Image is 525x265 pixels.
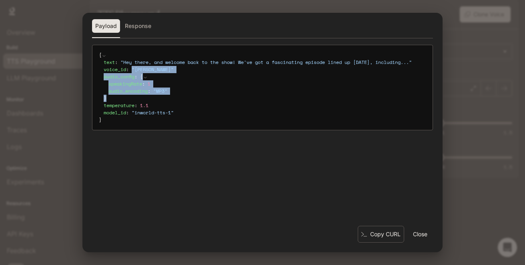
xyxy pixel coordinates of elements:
span: 1.1 [140,102,148,109]
span: voice_id [104,66,126,73]
div: : [104,66,426,73]
span: { [99,52,102,58]
div: : [104,102,426,109]
span: 1 [148,80,150,87]
div: : [108,88,426,95]
span: } [99,116,102,123]
button: Response [122,19,154,33]
span: { [140,73,143,80]
button: Copy CURL [358,226,404,243]
button: Close [407,226,433,242]
span: audio_config [104,73,134,80]
span: temperature [104,102,134,109]
span: " MP3 " [153,88,167,94]
span: " [PERSON_NAME] " [132,66,174,73]
div: : [108,80,426,88]
span: model_id [104,109,126,116]
div: : [104,109,426,116]
span: " Hey there, and welcome back to the show! We've got a fascinating episode lined up [DATE], inclu... [120,59,412,66]
button: Payload [92,19,120,33]
span: " inworld-tts-1 " [132,109,174,116]
span: text [104,59,115,66]
span: speakingRate [108,80,142,87]
span: } [104,95,106,102]
div: : [104,73,426,102]
span: audio_encoding [108,88,148,94]
div: : [104,59,426,66]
